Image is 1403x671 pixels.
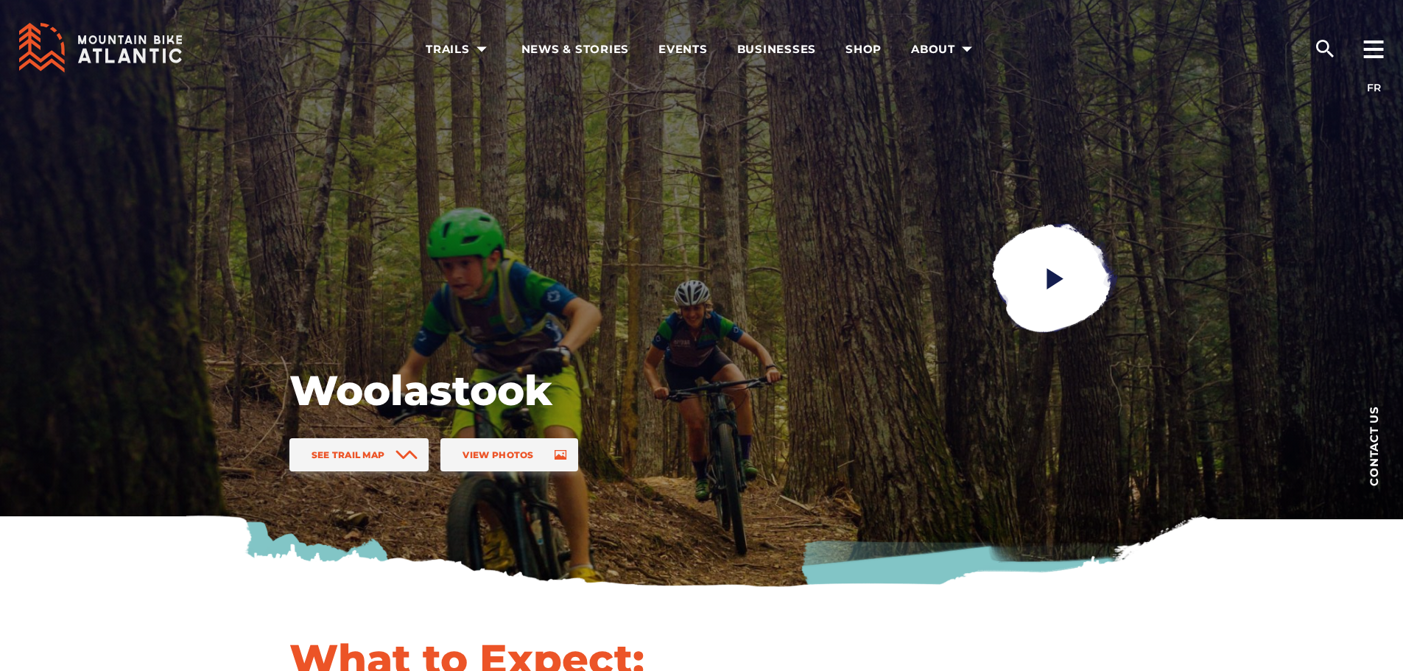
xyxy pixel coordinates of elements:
[658,42,708,57] span: Events
[1313,37,1337,60] ion-icon: search
[1041,265,1068,292] ion-icon: play
[312,449,385,460] span: See Trail Map
[521,42,630,57] span: News & Stories
[289,438,429,471] a: See Trail Map
[471,39,492,60] ion-icon: arrow dropdown
[957,39,977,60] ion-icon: arrow dropdown
[440,438,577,471] a: View Photos
[737,42,817,57] span: Businesses
[911,42,977,57] span: About
[463,449,533,460] span: View Photos
[1367,81,1381,94] a: FR
[426,42,492,57] span: Trails
[845,42,882,57] span: Shop
[1344,383,1403,508] a: Contact us
[1368,406,1379,486] span: Contact us
[289,365,761,416] h1: Woolastook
